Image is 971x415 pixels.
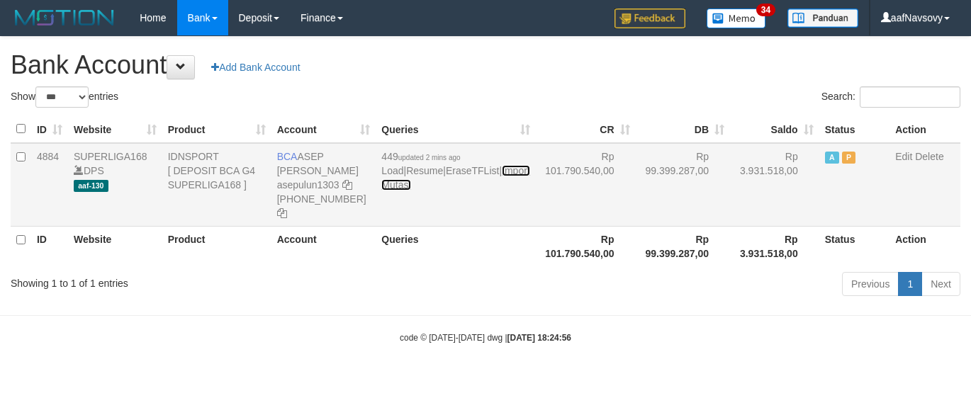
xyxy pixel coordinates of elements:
td: Rp 3.931.518,00 [730,143,819,227]
span: BCA [277,151,298,162]
span: 34 [756,4,775,16]
a: Copy asepulun1303 to clipboard [342,179,352,191]
strong: [DATE] 18:24:56 [507,333,571,343]
span: aaf-130 [74,180,108,192]
a: Edit [895,151,912,162]
a: SUPERLIGA168 [74,151,147,162]
td: 4884 [31,143,68,227]
th: ID: activate to sort column ascending [31,115,68,143]
th: CR: activate to sort column ascending [536,115,636,143]
a: 1 [898,272,922,296]
a: Next [921,272,960,296]
a: Copy 4062281875 to clipboard [277,207,287,219]
th: ID [31,226,68,266]
span: Active [825,152,839,164]
img: Feedback.jpg [614,8,685,28]
th: Status [819,226,890,266]
a: Resume [406,165,443,176]
th: Website [68,226,162,266]
h1: Bank Account [11,51,960,79]
th: Website: activate to sort column ascending [68,115,162,143]
th: Rp 99.399.287,00 [636,226,731,266]
th: Queries: activate to sort column ascending [376,115,535,143]
span: | | | [381,151,529,191]
span: 449 [381,151,460,162]
a: Previous [842,272,899,296]
td: Rp 101.790.540,00 [536,143,636,227]
img: MOTION_logo.png [11,7,118,28]
img: Button%20Memo.svg [707,8,766,28]
th: Action [889,115,960,143]
th: Product: activate to sort column ascending [162,115,271,143]
th: Queries [376,226,535,266]
th: DB: activate to sort column ascending [636,115,731,143]
th: Rp 101.790.540,00 [536,226,636,266]
div: Showing 1 to 1 of 1 entries [11,271,394,290]
th: Action [889,226,960,266]
span: Paused [842,152,856,164]
a: EraseTFList [446,165,499,176]
label: Search: [821,86,960,108]
th: Account [271,226,376,266]
th: Rp 3.931.518,00 [730,226,819,266]
td: IDNSPORT [ DEPOSIT BCA G4 SUPERLIGA168 ] [162,143,271,227]
th: Account: activate to sort column ascending [271,115,376,143]
a: asepulun1303 [277,179,339,191]
select: Showentries [35,86,89,108]
td: ASEP [PERSON_NAME] [PHONE_NUMBER] [271,143,376,227]
th: Status [819,115,890,143]
th: Saldo: activate to sort column ascending [730,115,819,143]
a: Load [381,165,403,176]
label: Show entries [11,86,118,108]
td: DPS [68,143,162,227]
td: Rp 99.399.287,00 [636,143,731,227]
small: code © [DATE]-[DATE] dwg | [400,333,571,343]
a: Add Bank Account [202,55,309,79]
input: Search: [860,86,960,108]
img: panduan.png [787,8,858,28]
a: Import Mutasi [381,165,529,191]
a: Delete [915,151,943,162]
th: Product [162,226,271,266]
span: updated 2 mins ago [398,154,461,161]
